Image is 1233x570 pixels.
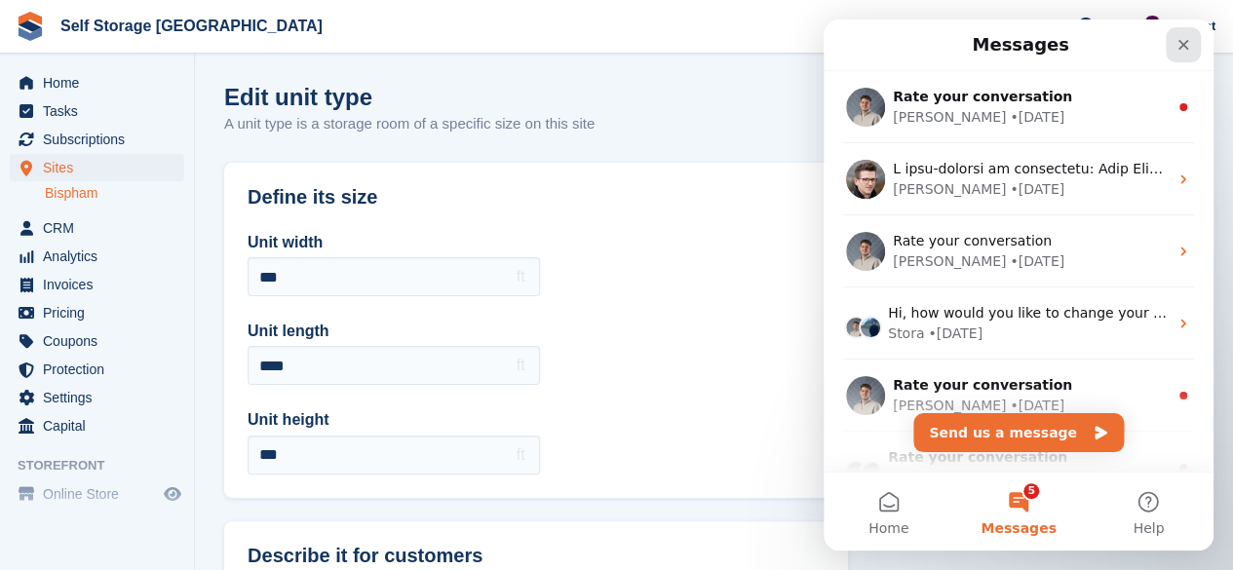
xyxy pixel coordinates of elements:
span: Account [1165,17,1215,36]
h1: Edit unit type [224,84,595,110]
img: Nicholas Williams [1142,16,1162,35]
a: menu [10,327,184,355]
span: Settings [43,384,160,411]
a: menu [10,412,184,439]
a: Preview store [161,482,184,506]
span: Analytics [43,243,160,270]
iframe: Intercom live chat [824,19,1214,551]
h2: Define its size [248,186,825,209]
label: Unit length [248,320,540,343]
a: menu [10,480,184,508]
h2: Describe it for customers [248,545,825,567]
p: A unit type is a storage room of a specific size on this site [224,113,595,135]
a: menu [10,384,184,411]
span: Subscriptions [43,126,160,153]
a: menu [10,299,184,326]
span: Coupons [43,327,160,355]
a: menu [10,356,184,383]
img: stora-icon-8386f47178a22dfd0bd8f6a31ec36ba5ce8667c1dd55bd0f319d3a0aa187defe.svg [16,12,45,41]
a: menu [10,214,184,242]
a: Bispham [45,184,184,203]
a: menu [10,154,184,181]
span: Pricing [43,299,160,326]
a: menu [10,271,184,298]
a: menu [10,69,184,96]
label: Unit width [248,231,540,254]
span: Capital [43,412,160,439]
a: menu [10,126,184,153]
label: Unit height [248,408,540,432]
a: menu [10,97,184,125]
span: Storefront [18,456,194,475]
span: Online Store [43,480,160,508]
span: Tasks [43,97,160,125]
span: Home [43,69,160,96]
span: Help [1098,16,1125,35]
span: Create [1001,16,1040,35]
span: CRM [43,214,160,242]
a: menu [10,243,184,270]
span: Invoices [43,271,160,298]
span: Protection [43,356,160,383]
a: Self Storage [GEOGRAPHIC_DATA] [53,10,330,42]
span: Sites [43,154,160,181]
